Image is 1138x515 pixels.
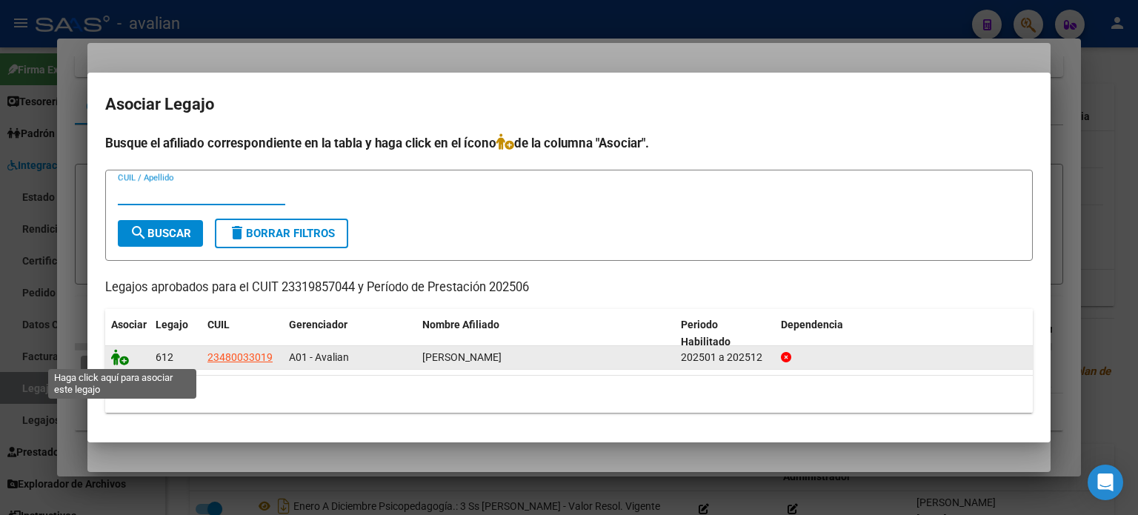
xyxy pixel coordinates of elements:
[289,351,349,363] span: A01 - Avalian
[105,279,1033,297] p: Legajos aprobados para el CUIT 23319857044 y Período de Prestación 202506
[1088,465,1123,500] div: Open Intercom Messenger
[130,224,147,242] mat-icon: search
[118,220,203,247] button: Buscar
[289,319,347,330] span: Gerenciador
[105,376,1033,413] div: 1 registros
[675,309,775,358] datatable-header-cell: Periodo Habilitado
[422,351,502,363] span: ALANIZ SANTIAGO
[228,227,335,240] span: Borrar Filtros
[105,90,1033,119] h2: Asociar Legajo
[207,351,273,363] span: 23480033019
[422,319,499,330] span: Nombre Afiliado
[156,319,188,330] span: Legajo
[228,224,246,242] mat-icon: delete
[283,309,416,358] datatable-header-cell: Gerenciador
[130,227,191,240] span: Buscar
[150,309,202,358] datatable-header-cell: Legajo
[681,349,769,366] div: 202501 a 202512
[207,319,230,330] span: CUIL
[105,309,150,358] datatable-header-cell: Asociar
[105,133,1033,153] h4: Busque el afiliado correspondiente en la tabla y haga click en el ícono de la columna "Asociar".
[111,319,147,330] span: Asociar
[202,309,283,358] datatable-header-cell: CUIL
[781,319,843,330] span: Dependencia
[416,309,675,358] datatable-header-cell: Nombre Afiliado
[156,351,173,363] span: 612
[775,309,1034,358] datatable-header-cell: Dependencia
[215,219,348,248] button: Borrar Filtros
[681,319,731,348] span: Periodo Habilitado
